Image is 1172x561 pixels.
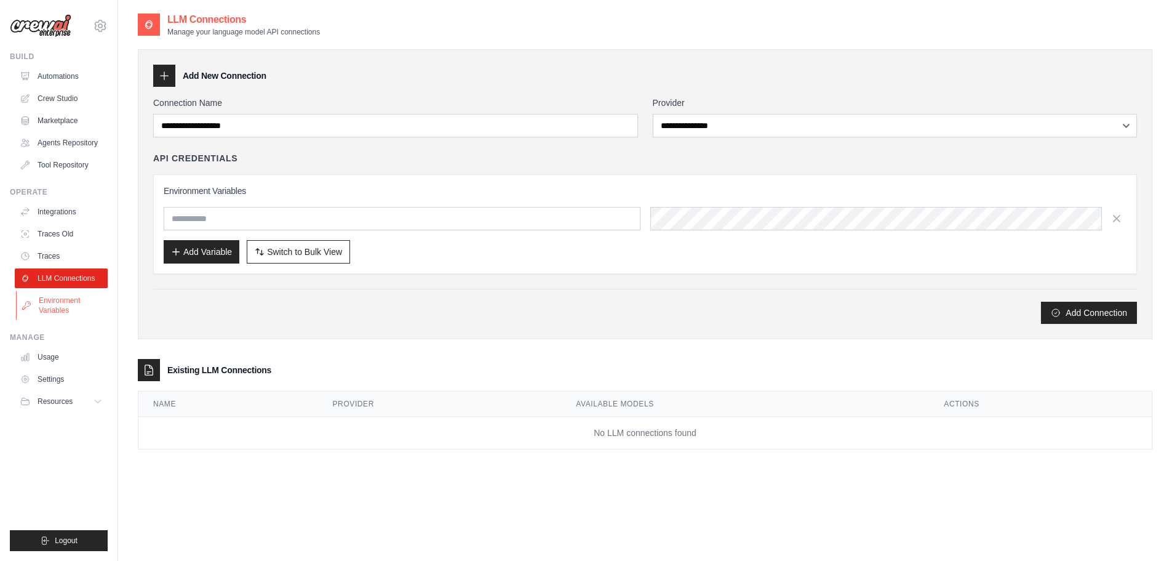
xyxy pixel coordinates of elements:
[138,417,1152,450] td: No LLM connections found
[15,202,108,222] a: Integrations
[267,246,342,258] span: Switch to Bulk View
[15,155,108,175] a: Tool Repository
[164,240,239,264] button: Add Variable
[153,152,237,164] h4: API Credentials
[929,392,1152,417] th: Actions
[15,392,108,411] button: Resources
[10,14,71,38] img: Logo
[15,133,108,153] a: Agents Repository
[167,27,320,37] p: Manage your language model API connections
[653,97,1138,109] label: Provider
[183,70,266,82] h3: Add New Connection
[10,530,108,551] button: Logout
[15,246,108,266] a: Traces
[15,67,108,86] a: Automations
[38,397,73,406] span: Resources
[15,89,108,108] a: Crew Studio
[15,347,108,367] a: Usage
[167,12,320,27] h2: LLM Connections
[10,52,108,62] div: Build
[138,392,318,417] th: Name
[15,224,108,244] a: Traces Old
[247,240,350,264] button: Switch to Bulk View
[164,185,1126,197] h3: Environment Variables
[1041,302,1137,324] button: Add Connection
[15,111,108,131] a: Marketplace
[16,291,109,320] a: Environment Variables
[55,536,78,546] span: Logout
[561,392,929,417] th: Available Models
[10,187,108,197] div: Operate
[15,268,108,288] a: LLM Connections
[318,392,562,417] th: Provider
[167,364,271,376] h3: Existing LLM Connections
[10,333,108,342] div: Manage
[15,369,108,389] a: Settings
[153,97,638,109] label: Connection Name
